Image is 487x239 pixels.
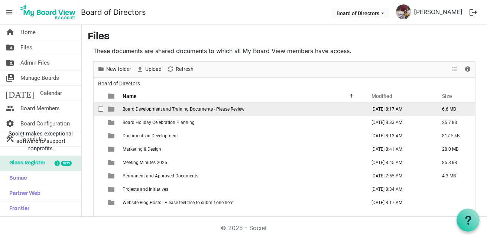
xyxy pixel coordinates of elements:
td: Board Holiday Celebration Planning is template cell column header Name [120,116,364,129]
td: is template cell column header type [103,169,120,183]
img: a6ah0srXjuZ-12Q8q2R8a_YFlpLfa_R6DrblpP7LWhseZaehaIZtCsKbqyqjCVmcIyzz-CnSwFS6VEpFR7BkWg_thumb.png [396,4,411,19]
span: Board Development and Training Documents - Please Review [123,107,244,112]
span: Board Holiday Celebration Planning [123,120,195,125]
button: logout [465,4,481,20]
span: Documents in Development [123,133,178,138]
span: menu [2,5,16,19]
td: September 09, 2025 8:45 AM column header Modified [364,156,434,169]
span: Size [442,93,452,99]
td: is template cell column header type [103,156,120,169]
td: is template cell column header type [103,196,120,209]
td: September 09, 2025 8:33 AM column header Modified [364,116,434,129]
a: My Board View Logo [18,3,81,22]
img: My Board View Logo [18,3,78,22]
span: people [6,101,14,116]
span: Frontier [6,202,29,216]
span: Files [20,40,32,55]
button: Upload [135,65,163,74]
span: Societ makes exceptional software to support nonprofits. [3,130,78,152]
td: is template cell column header type [103,129,120,143]
span: Website Blog Posts - Please feel free to submit one here! [123,200,234,205]
td: checkbox [94,169,103,183]
td: checkbox [94,143,103,156]
span: [DATE] [6,86,34,101]
td: checkbox [94,196,103,209]
td: is template cell column header type [103,183,120,196]
div: Upload [134,62,164,77]
button: Board of Directors dropdownbutton [332,8,389,18]
td: is template cell column header type [103,116,120,129]
td: September 09, 2025 8:41 AM column header Modified [364,143,434,156]
td: is template cell column header type [103,143,120,156]
span: Name [123,93,137,99]
span: Partner Web [6,186,40,201]
td: is template cell column header type [103,102,120,116]
span: Home [20,25,36,40]
button: Refresh [166,65,195,74]
td: September 09, 2025 8:17 AM column header Modified [364,196,434,209]
span: Marketing & Design [123,147,161,152]
td: Documents in Development is template cell column header Name [120,129,364,143]
td: checkbox [94,183,103,196]
span: Permanent and Approved Documents [123,173,198,179]
div: New folder [95,62,134,77]
span: Glass Register [6,156,45,171]
td: checkbox [94,129,103,143]
span: switch_account [6,71,14,85]
td: Permanent and Approved Documents is template cell column header Name [120,169,364,183]
button: Details [463,65,473,74]
span: folder_shared [6,55,14,70]
button: View dropdownbutton [450,65,459,74]
td: is template cell column header Size [434,196,475,209]
td: is template cell column header Size [434,183,475,196]
td: Website Blog Posts - Please feel free to submit one here! is template cell column header Name [120,196,364,209]
td: September 09, 2025 8:13 AM column header Modified [364,129,434,143]
h3: Files [88,31,481,43]
span: Board of Directors [97,79,142,88]
td: September 09, 2025 8:17 AM column header Modified [364,102,434,116]
span: New folder [105,65,132,74]
td: Meeting Minutes 2025 is template cell column header Name [120,156,364,169]
span: Projects and Initiatives [123,187,168,192]
span: settings [6,116,14,131]
span: Board Configuration [20,116,70,131]
div: new [61,161,72,166]
td: checkbox [94,102,103,116]
span: home [6,25,14,40]
td: 28.0 MB is template cell column header Size [434,143,475,156]
td: Projects and Initiatives is template cell column header Name [120,183,364,196]
span: Refresh [175,65,194,74]
div: View [449,62,461,77]
td: Marketing & Design is template cell column header Name [120,143,364,156]
td: 817.5 kB is template cell column header Size [434,129,475,143]
span: Modified [371,93,392,99]
a: Board of Directors [81,5,146,20]
span: Meeting Minutes 2025 [123,160,167,165]
td: 4.3 MB is template cell column header Size [434,169,475,183]
p: These documents are shared documents to which all My Board View members have access. [93,46,475,55]
td: September 09, 2025 7:55 PM column header Modified [364,169,434,183]
span: Admin Files [20,55,50,70]
div: Refresh [164,62,196,77]
td: checkbox [94,156,103,169]
td: checkbox [94,116,103,129]
td: September 09, 2025 8:34 AM column header Modified [364,183,434,196]
a: [PERSON_NAME] [411,4,465,19]
td: 6.6 MB is template cell column header Size [434,102,475,116]
div: Details [461,62,474,77]
td: Board Development and Training Documents - Please Review is template cell column header Name [120,102,364,116]
button: New folder [96,65,133,74]
span: folder_shared [6,40,14,55]
span: Calendar [40,86,62,101]
td: 85.8 kB is template cell column header Size [434,156,475,169]
span: Sumac [6,171,27,186]
a: © 2025 - Societ [221,224,267,232]
span: Manage Boards [20,71,59,85]
span: Board Members [20,101,60,116]
td: 25.7 kB is template cell column header Size [434,116,475,129]
span: Upload [145,65,162,74]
